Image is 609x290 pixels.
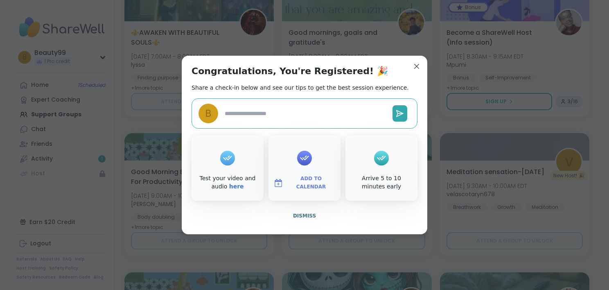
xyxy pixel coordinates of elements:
span: Dismiss [293,213,316,219]
div: Arrive 5 to 10 minutes early [347,174,416,190]
h1: Congratulations, You're Registered! 🎉 [192,66,388,77]
a: here [229,183,244,190]
span: Add to Calendar [286,175,336,191]
button: Add to Calendar [270,174,339,192]
button: Dismiss [192,207,417,224]
div: Test your video and audio [193,174,262,190]
img: ShareWell Logomark [273,178,283,188]
span: B [205,106,212,121]
h2: Share a check-in below and see our tips to get the best session experience. [192,84,409,92]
